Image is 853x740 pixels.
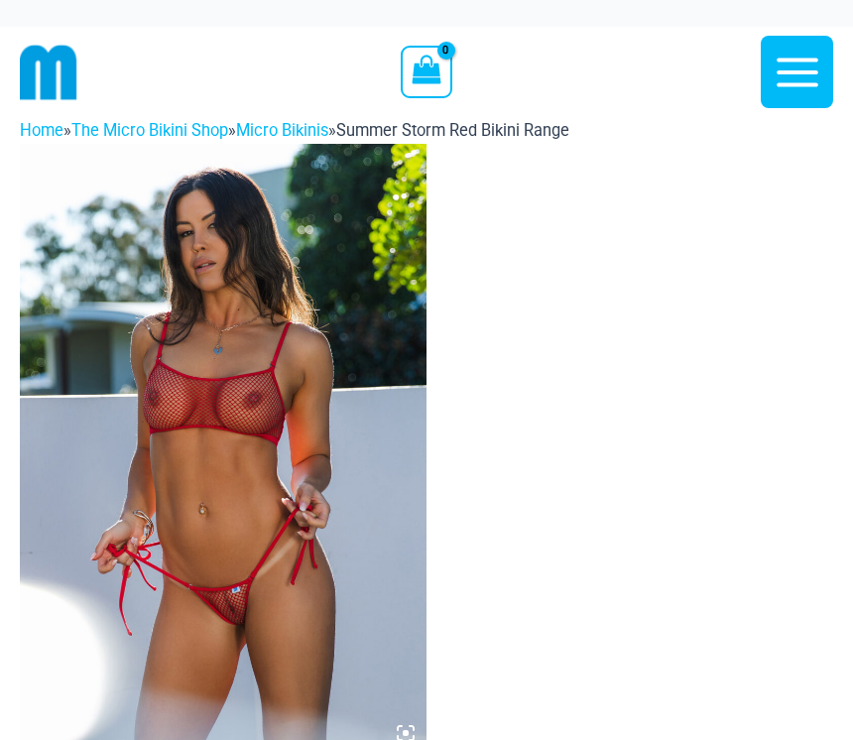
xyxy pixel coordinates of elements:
img: cropped mm emblem [20,44,77,101]
a: The Micro Bikini Shop [71,121,228,140]
a: View Shopping Cart, empty [401,46,451,97]
a: Home [20,121,63,140]
span: » » » [20,121,569,140]
a: Micro Bikinis [236,121,328,140]
span: Summer Storm Red Bikini Range [336,121,569,140]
